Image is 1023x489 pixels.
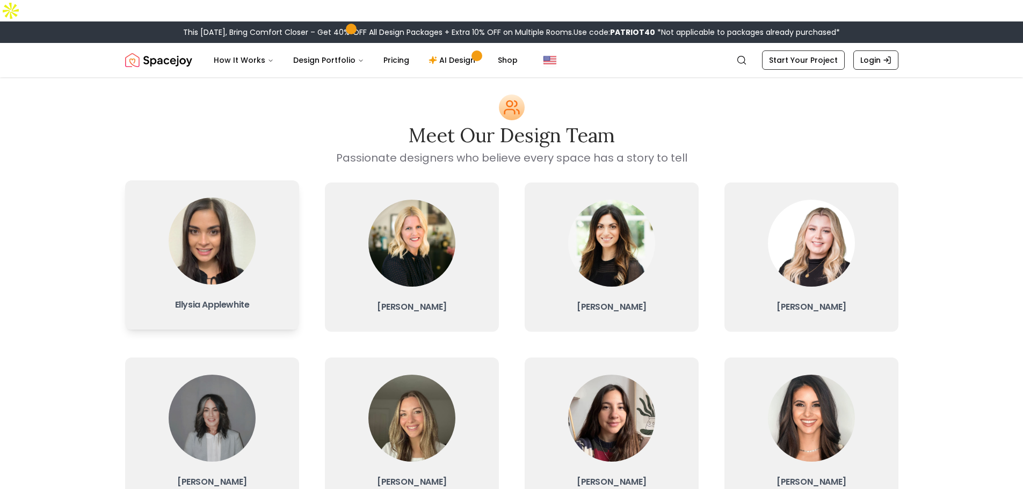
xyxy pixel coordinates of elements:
img: Kaitlyn [169,375,256,462]
img: Christina [568,200,655,287]
h3: [PERSON_NAME] [733,300,890,315]
h2: Meet our Design Team [125,125,898,146]
a: Tina[PERSON_NAME] [325,183,499,332]
a: Start Your Project [762,50,845,70]
img: Spacejoy Logo [125,49,192,71]
a: Shop [489,49,526,71]
h3: [PERSON_NAME] [333,300,490,315]
img: Ellysia [169,198,256,284]
h3: [PERSON_NAME] [533,300,690,315]
img: Hannah [768,200,855,287]
a: EllysiaEllysia Applewhite [125,180,299,330]
a: Login [853,50,898,70]
button: How It Works [205,49,282,71]
div: This [DATE], Bring Comfort Closer – Get 40% OFF All Design Packages + Extra 10% OFF on Multiple R... [183,27,840,38]
nav: Main [205,49,526,71]
a: Spacejoy [125,49,192,71]
img: Sarah [368,375,455,462]
a: Christina[PERSON_NAME] [525,183,699,332]
img: Angela [768,375,855,462]
span: Use code: [574,27,655,38]
a: Hannah[PERSON_NAME] [724,183,898,332]
a: AI Design [420,49,487,71]
nav: Global [125,43,898,77]
p: Passionate designers who believe every space has a story to tell [202,150,821,165]
span: *Not applicable to packages already purchased* [655,27,840,38]
img: Tina [368,200,455,287]
button: Design Portfolio [285,49,373,71]
h3: Ellysia Applewhite [134,297,291,312]
b: PATRIOT40 [610,27,655,38]
img: United States [543,54,556,67]
img: Maria [568,375,655,462]
a: Pricing [375,49,418,71]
